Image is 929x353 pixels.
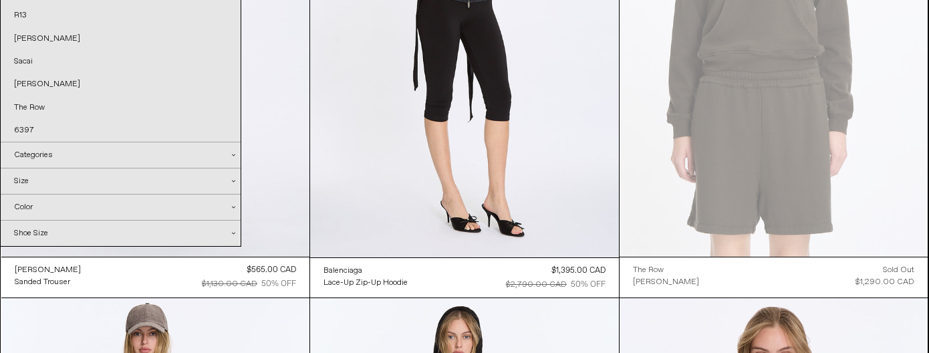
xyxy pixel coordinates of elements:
[1,73,241,96] a: [PERSON_NAME]
[15,277,70,288] div: Sanded Trouser
[1,168,241,194] div: Size
[1,50,241,73] a: Sacai
[571,279,606,291] div: 50% OFF
[1,142,241,168] div: Categories
[323,277,408,289] a: Lace-Up Zip-Up Hoodie
[633,276,699,288] a: [PERSON_NAME]
[883,264,914,276] div: Sold out
[1,96,241,119] a: The Row
[506,279,567,291] div: $2,790.00 CAD
[261,278,296,290] div: 50% OFF
[1,195,241,220] div: Color
[633,265,664,276] div: The Row
[323,265,408,277] a: Balenciaga
[247,264,296,276] div: $565.00 CAD
[1,27,241,50] a: [PERSON_NAME]
[15,265,81,276] div: [PERSON_NAME]
[15,276,81,288] a: Sanded Trouser
[633,264,699,276] a: The Row
[1,119,241,142] a: 6397
[1,221,241,246] div: Shoe Size
[551,265,606,277] div: $1,395.00 CAD
[15,264,81,276] a: [PERSON_NAME]
[633,277,699,288] div: [PERSON_NAME]
[1,4,241,27] a: R13
[855,276,914,288] div: $1,290.00 CAD
[202,278,257,290] div: $1,130.00 CAD
[323,265,362,277] div: Balenciaga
